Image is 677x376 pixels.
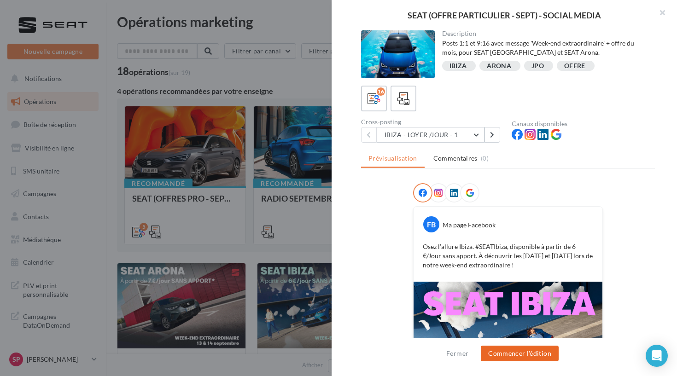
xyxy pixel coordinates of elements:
div: OFFRE [564,63,585,69]
div: Description [442,30,648,37]
span: (0) [481,155,489,162]
div: Open Intercom Messenger [646,345,668,367]
span: Commentaires [433,154,478,163]
button: Fermer [443,348,472,359]
p: Osez l’allure Ibiza. #SEATIbiza, disponible à partir de 6 €/Jour sans apport. À découvrir les [DA... [423,242,593,270]
div: IBIZA [449,63,467,69]
div: 16 [377,87,385,96]
div: ARONA [487,63,511,69]
div: FB [423,216,439,232]
div: SEAT (OFFRE PARTICULIER - SEPT) - SOCIAL MEDIA [346,11,662,19]
div: JPO [531,63,544,69]
div: Posts 1:1 et 9:16 avec message 'Week-end extraordinaire' + offre du mois, pour SEAT [GEOGRAPHIC_D... [442,39,648,57]
button: IBIZA - LOYER /JOUR - 1 [377,127,484,143]
div: Ma page Facebook [443,220,496,230]
div: Cross-posting [361,119,504,125]
div: Canaux disponibles [512,121,655,127]
button: Commencer l'édition [481,346,559,361]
